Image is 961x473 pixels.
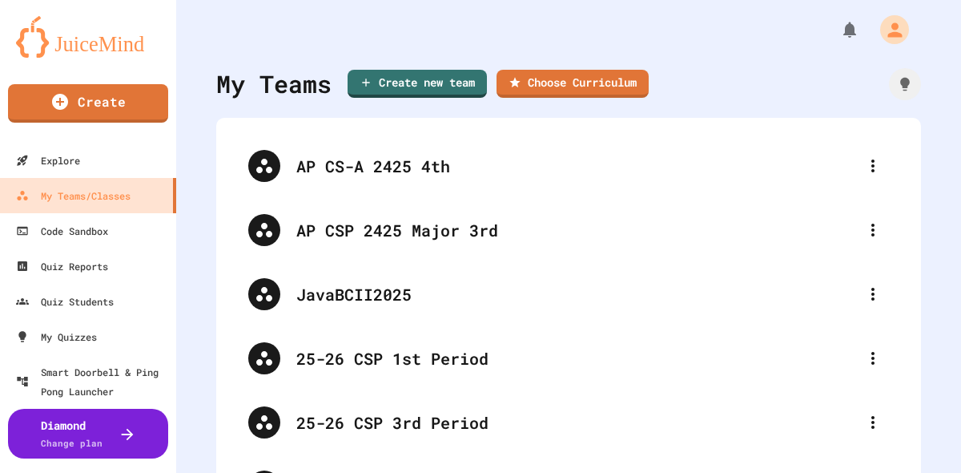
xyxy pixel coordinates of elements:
div: My Teams/Classes [16,186,131,205]
iframe: chat widget [894,409,945,457]
div: Diamond [41,417,103,451]
div: My Account [863,11,913,48]
div: AP CSP 2425 Major 3rd [296,218,857,242]
div: Quiz Students [16,292,114,311]
span: Change plan [41,437,103,449]
div: Smart Doorbell & Ping Pong Launcher [16,362,170,401]
div: JavaBCII2025 [296,282,857,306]
div: Quiz Reports [16,257,108,276]
div: My Teams [216,66,332,102]
a: Create [8,84,168,123]
div: Code Sandbox [16,221,108,241]
a: Create new team [348,70,487,98]
div: AP CS-A 2425 4th [296,154,857,178]
div: Explore [16,151,80,170]
img: logo-orange.svg [16,16,160,58]
div: 25-26 CSP 1st Period [296,346,857,370]
div: AP CSP 2425 Major 3rd [232,198,905,262]
button: DiamondChange plan [8,409,168,459]
a: Choose Curriculum [497,70,649,98]
div: JavaBCII2025 [232,262,905,326]
div: My Notifications [810,16,863,43]
div: AP CS-A 2425 4th [232,134,905,198]
div: My Quizzes [16,327,97,346]
div: 25-26 CSP 3rd Period [296,410,857,435]
div: 25-26 CSP 1st Period [232,326,905,390]
iframe: chat widget [828,339,945,407]
div: 25-26 CSP 3rd Period [232,390,905,455]
div: How it works [889,68,921,100]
